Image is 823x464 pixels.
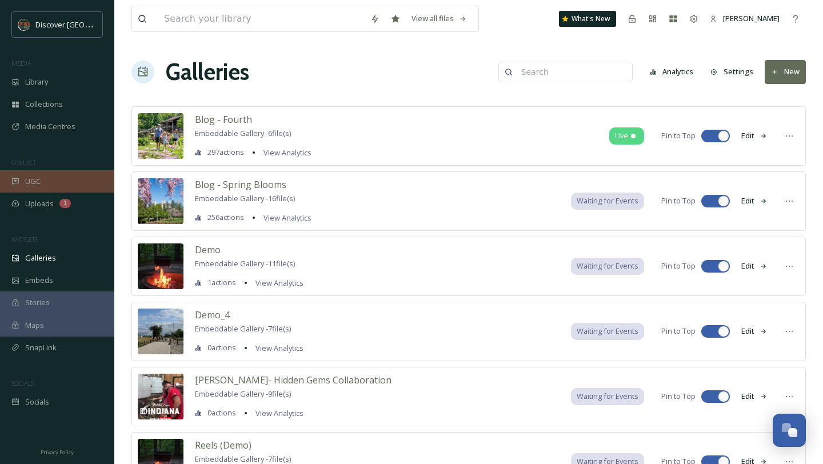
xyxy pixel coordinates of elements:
a: Privacy Policy [41,445,74,458]
input: Search your library [158,6,365,31]
span: Reels (Demo) [195,439,251,451]
span: SOCIALS [11,379,34,387]
span: Waiting for Events [577,326,638,337]
span: Demo [195,243,221,256]
span: WIDGETS [11,235,38,243]
img: 5ef415bb-41e3-4251-b5b9-9a01c2130a15.jpg [138,374,183,419]
span: View Analytics [255,278,303,288]
span: Pin to Top [661,391,696,402]
a: View Analytics [250,276,303,290]
div: 1 [59,199,71,208]
button: Settings [705,61,759,83]
span: Live [615,130,628,141]
a: Settings [705,61,765,83]
span: [PERSON_NAME]- Hidden Gems Collaboration [195,374,391,386]
button: Edit [736,385,773,407]
span: SnapLink [25,342,57,353]
span: Embeddable Gallery - 6 file(s) [195,128,291,138]
img: 4c6e466d-6653-40d5-a6ad-f67616c8d1a7.jpg [138,113,183,159]
input: Search [516,61,626,83]
img: SIN-logo.svg [18,19,30,30]
button: Edit [736,125,773,147]
img: 071efaa4-8a56-4e94-925c-670dc176f6fd.jpg [138,178,183,224]
span: Pin to Top [661,195,696,206]
span: View Analytics [255,408,303,418]
span: 256 actions [207,212,244,223]
span: Socials [25,397,49,407]
span: UGC [25,176,41,187]
span: 1 actions [207,277,236,288]
span: 0 actions [207,342,236,353]
a: View Analytics [250,406,303,420]
span: Discover [GEOGRAPHIC_DATA][US_STATE] [35,19,178,30]
span: COLLECT [11,158,36,167]
span: Pin to Top [661,261,696,271]
span: Maps [25,320,44,331]
span: Waiting for Events [577,261,638,271]
span: Waiting for Events [577,391,638,402]
span: Pin to Top [661,130,696,141]
span: Embeddable Gallery - 16 file(s) [195,193,295,203]
span: View Analytics [255,343,303,353]
button: Edit [736,190,773,212]
a: View Analytics [258,211,311,225]
span: Uploads [25,198,54,209]
span: 297 actions [207,147,244,158]
img: bbf25284-0af7-47f9-ac7b-9d9625d2643a.jpg [138,243,183,289]
span: Blog - Fourth [195,113,252,126]
img: 64c94049-2c69-495f-9184-d595140412c3.jpg [138,309,183,354]
span: View Analytics [263,147,311,158]
a: Analytics [644,61,705,83]
span: Embeddable Gallery - 9 file(s) [195,389,291,399]
span: Embeddable Gallery - 7 file(s) [195,323,291,334]
a: Galleries [166,55,249,89]
a: View Analytics [250,341,303,355]
span: Embeddable Gallery - 7 file(s) [195,454,291,464]
span: MEDIA [11,59,31,67]
span: Collections [25,99,63,110]
span: 0 actions [207,407,236,418]
button: Open Chat [773,414,806,447]
button: Edit [736,320,773,342]
span: Galleries [25,253,56,263]
button: New [765,60,806,83]
span: Stories [25,297,50,308]
span: Blog - Spring Blooms [195,178,286,191]
span: View Analytics [263,213,311,223]
span: Waiting for Events [577,195,638,206]
a: View all files [406,7,473,30]
a: [PERSON_NAME] [704,7,785,30]
button: Edit [736,255,773,277]
span: Pin to Top [661,326,696,337]
a: View Analytics [258,146,311,159]
span: Privacy Policy [41,449,74,456]
span: [PERSON_NAME] [723,13,780,23]
span: Library [25,77,48,87]
span: Media Centres [25,121,75,132]
span: Embeddable Gallery - 11 file(s) [195,258,295,269]
span: Embeds [25,275,53,286]
a: What's New [559,11,616,27]
button: Analytics [644,61,700,83]
span: Demo_4 [195,309,230,321]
